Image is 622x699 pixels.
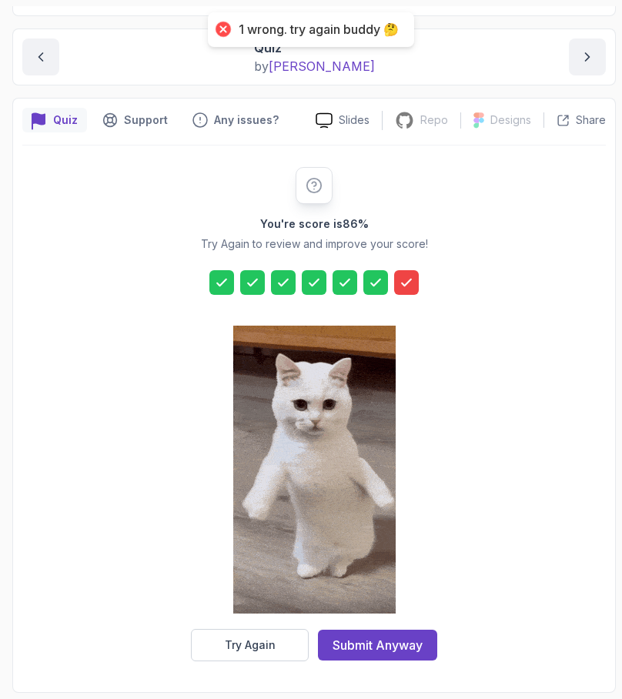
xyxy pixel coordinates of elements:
div: 1 wrong. try again buddy 🤔 [239,22,399,38]
button: quiz button [22,108,87,132]
div: Submit Anyway [333,636,423,654]
div: Try Again [225,637,276,653]
p: Support [124,112,168,128]
p: Share [576,112,606,128]
button: next content [569,38,606,75]
p: by [254,57,375,75]
button: Try Again [191,629,309,661]
p: Try Again to review and improve your score! [201,236,428,252]
p: Slides [339,112,370,128]
button: Share [543,112,606,128]
p: Quiz [254,38,375,57]
p: Any issues? [214,112,279,128]
h2: You're score is 86 % [260,216,369,232]
button: previous content [22,38,59,75]
p: Quiz [53,112,78,128]
button: Submit Anyway [318,630,437,661]
p: Designs [490,112,531,128]
p: Repo [420,112,448,128]
img: cool-cat [233,326,396,614]
button: Support button [93,108,177,132]
button: Feedback button [183,108,288,132]
span: [PERSON_NAME] [269,59,375,74]
a: Slides [303,112,382,129]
